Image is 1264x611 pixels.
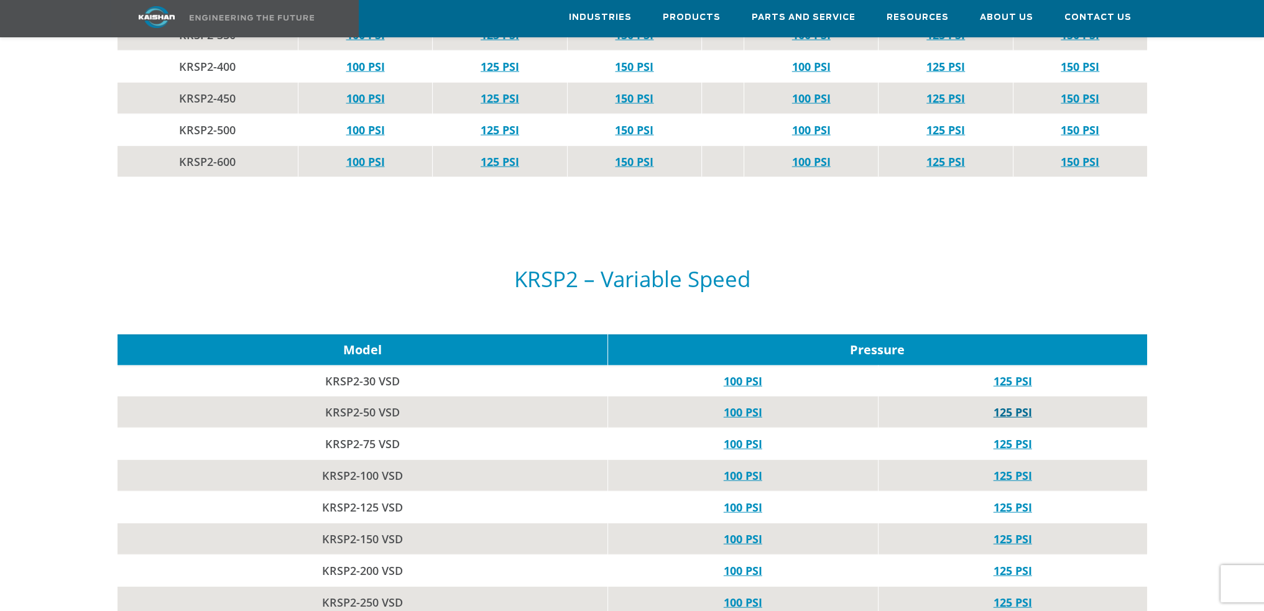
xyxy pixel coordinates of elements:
a: 150 PSI [1061,59,1099,74]
span: Products [663,11,721,25]
a: 125 PSI [926,122,965,137]
span: Parts and Service [752,11,856,25]
a: 100 PSI [724,531,762,546]
td: KRSP2-50 VSD [118,397,608,428]
img: Engineering the future [190,15,314,21]
a: 100 PSI [724,500,762,515]
a: 100 PSI [346,59,384,74]
a: 125 PSI [481,91,519,106]
a: 100 PSI [792,91,831,106]
a: 100 PSI [792,154,831,169]
a: Resources [887,1,949,34]
a: 125 PSI [481,59,519,74]
td: Pressure [607,334,1146,365]
td: KRSP2-600 [118,146,298,178]
td: KRSP2-125 VSD [118,492,608,523]
td: KRSP2-500 [118,114,298,146]
a: 125 PSI [994,563,1032,578]
span: Resources [887,11,949,25]
a: 150 PSI [615,154,653,169]
td: KRSP2-30 VSD [118,365,608,397]
a: 100 PSI [346,154,384,169]
a: 125 PSI [994,374,1032,388]
a: 150 PSI [615,59,653,74]
a: 100 PSI [724,563,762,578]
a: About Us [980,1,1033,34]
a: 100 PSI [346,122,384,137]
a: 100 PSI [792,122,831,137]
a: 100 PSI [724,436,762,451]
td: Model [118,334,608,365]
a: 125 PSI [926,59,965,74]
a: 100 PSI [724,374,762,388]
a: 100 PSI [724,468,762,483]
a: 125 PSI [994,595,1032,610]
span: Contact Us [1064,11,1132,25]
a: 125 PSI [994,436,1032,451]
td: KRSP2-150 VSD [118,523,608,555]
td: KRSP2-100 VSD [118,460,608,492]
span: Industries [569,11,632,25]
a: 125 PSI [481,122,519,137]
a: Industries [569,1,632,34]
a: 150 PSI [615,122,653,137]
a: 100 PSI [792,59,831,74]
h5: KRSP2 – Variable Speed [118,267,1147,291]
a: 125 PSI [994,500,1032,515]
a: 125 PSI [926,154,965,169]
td: KRSP2-450 [118,83,298,114]
td: KRSP2-200 VSD [118,555,608,587]
a: Contact Us [1064,1,1132,34]
a: 125 PSI [994,468,1032,483]
a: 125 PSI [481,154,519,169]
a: 125 PSI [994,531,1032,546]
a: Products [663,1,721,34]
td: KRSP2-400 [118,51,298,83]
a: Parts and Service [752,1,856,34]
a: 125 PSI [926,91,965,106]
span: About Us [980,11,1033,25]
a: 100 PSI [346,91,384,106]
img: kaishan logo [110,6,203,28]
a: 150 PSI [615,91,653,106]
a: 100 PSI [724,595,762,610]
a: 150 PSI [1061,154,1099,169]
td: KRSP2-75 VSD [118,428,608,460]
a: 150 PSI [1061,122,1099,137]
a: 150 PSI [1061,91,1099,106]
a: 125 PSI [994,405,1032,420]
a: 100 PSI [724,405,762,420]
